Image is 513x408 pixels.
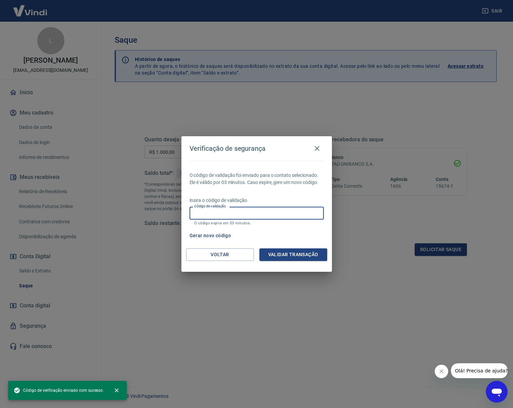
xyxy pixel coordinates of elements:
button: Validar transação [259,248,327,261]
button: Gerar novo código [187,229,234,242]
p: Insira o código de validação [190,197,324,204]
p: O código de validação foi enviado para o contato selecionado. Ele é válido por 03 minutos. Caso e... [190,172,324,186]
iframe: Botão para abrir a janela de mensagens [486,381,508,403]
button: Voltar [186,248,254,261]
p: O código expira em 03 minutos. [194,221,319,225]
iframe: Fechar mensagem [435,365,448,378]
h4: Verificação de segurança [190,144,266,152]
iframe: Mensagem da empresa [451,363,508,378]
span: Código de verificação enviado com sucesso. [14,387,104,394]
label: Código de validação [194,204,226,209]
span: Olá! Precisa de ajuda? [4,5,57,10]
button: close [109,383,124,398]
